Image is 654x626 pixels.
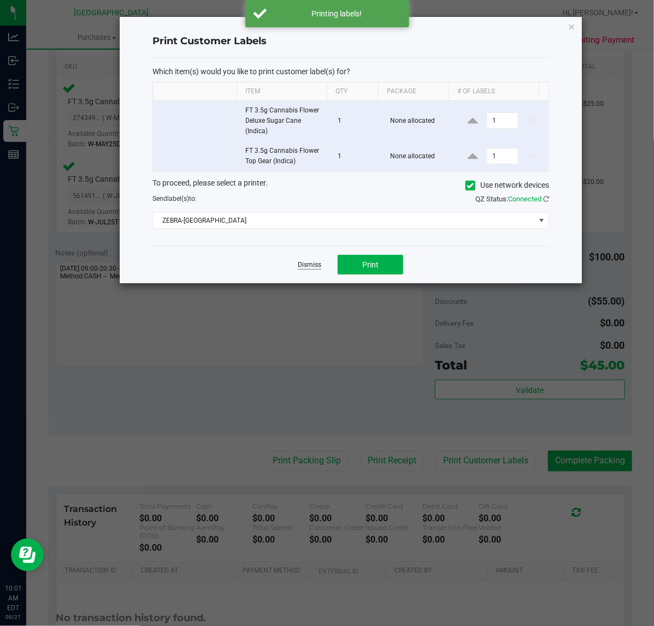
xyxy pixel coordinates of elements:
[384,141,457,171] td: None allocated
[331,141,384,171] td: 1
[508,195,541,203] span: Connected
[362,260,379,269] span: Print
[327,82,378,101] th: Qty
[152,34,549,49] h4: Print Customer Labels
[475,195,549,203] span: QZ Status:
[449,82,539,101] th: # of labels
[331,101,384,142] td: 1
[153,213,535,228] span: ZEBRA-[GEOGRAPHIC_DATA]
[11,539,44,571] iframe: Resource center
[167,195,189,202] span: label(s)
[384,101,457,142] td: None allocated
[298,260,321,270] a: Dismiss
[144,177,557,194] div: To proceed, please select a printer.
[273,8,401,19] div: Printing labels!
[237,82,327,101] th: Item
[338,255,403,275] button: Print
[239,141,331,171] td: FT 3.5g Cannabis Flower Top Gear (Indica)
[239,101,331,142] td: FT 3.5g Cannabis Flower Deluxe Sugar Cane (Indica)
[466,180,549,191] label: Use network devices
[152,195,197,202] span: Send to:
[378,82,449,101] th: Package
[152,67,549,76] p: Which item(s) would you like to print customer label(s) for?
